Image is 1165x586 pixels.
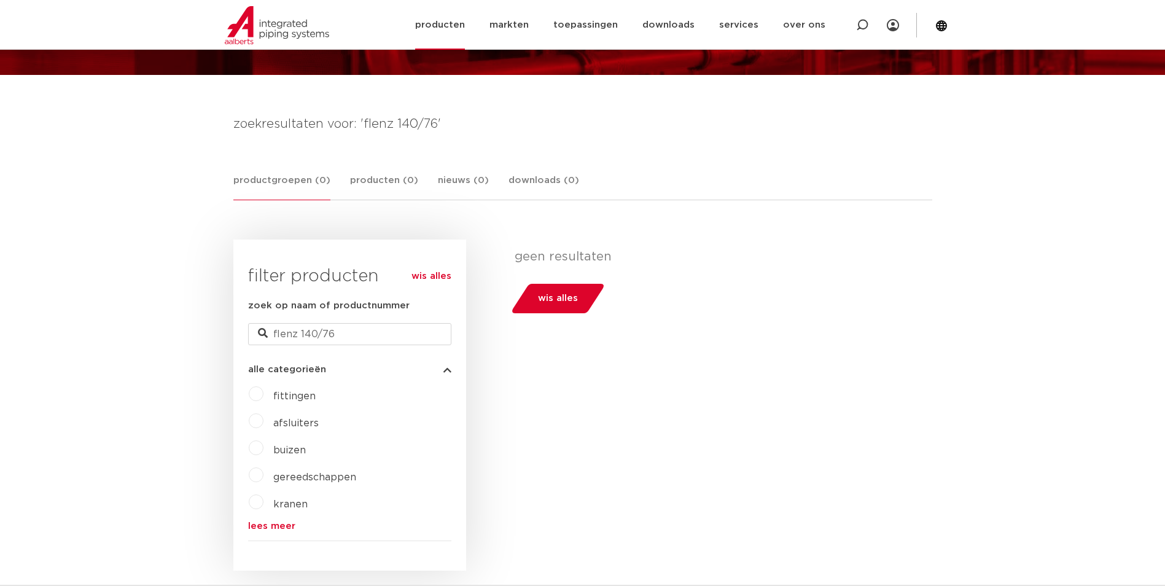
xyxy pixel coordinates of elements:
[411,269,451,284] a: wis alles
[273,472,356,482] a: gereedschappen
[248,323,451,345] input: zoeken
[233,114,932,134] h4: zoekresultaten voor: 'flenz 140/76'
[508,173,579,200] a: downloads (0)
[273,499,308,509] a: kranen
[248,299,410,313] label: zoek op naam of productnummer
[248,365,451,374] button: alle categorieën
[438,173,489,200] a: nieuws (0)
[248,365,326,374] span: alle categorieën
[233,173,330,200] a: productgroepen (0)
[538,289,578,308] span: wis alles
[515,249,923,264] p: geen resultaten
[350,173,418,200] a: producten (0)
[273,418,319,428] a: afsluiters
[248,264,451,289] h3: filter producten
[248,522,451,531] a: lees meer
[273,391,316,401] a: fittingen
[273,445,306,455] a: buizen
